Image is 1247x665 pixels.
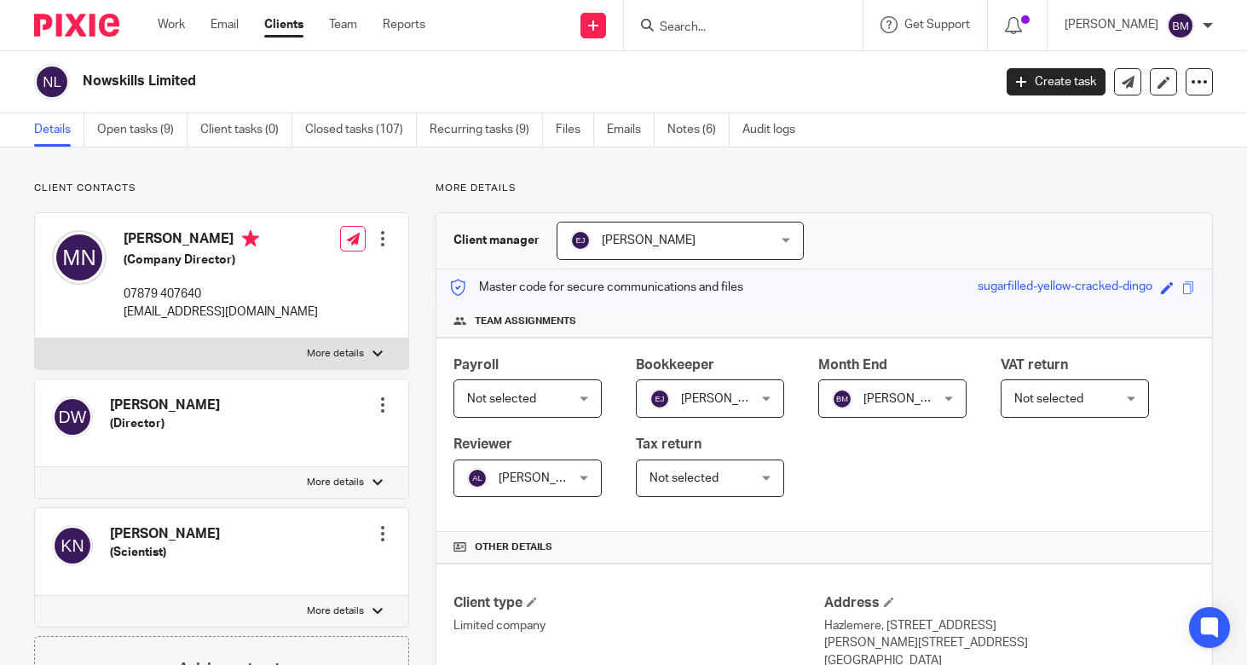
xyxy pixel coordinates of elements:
[307,476,364,489] p: More details
[667,113,730,147] a: Notes (6)
[1001,358,1068,372] span: VAT return
[52,396,93,437] img: svg%3E
[34,113,84,147] a: Details
[52,230,107,285] img: svg%3E
[467,393,536,405] span: Not selected
[329,16,357,33] a: Team
[124,304,318,321] p: [EMAIL_ADDRESS][DOMAIN_NAME]
[824,634,1195,651] p: [PERSON_NAME][STREET_ADDRESS]
[34,14,119,37] img: Pixie
[681,393,775,405] span: [PERSON_NAME]
[1065,16,1158,33] p: [PERSON_NAME]
[307,604,364,618] p: More details
[863,393,957,405] span: [PERSON_NAME]
[453,617,824,634] p: Limited company
[83,72,801,90] h2: Nowskills Limited
[383,16,425,33] a: Reports
[649,472,719,484] span: Not selected
[110,396,220,414] h4: [PERSON_NAME]
[1007,68,1106,95] a: Create task
[818,358,887,372] span: Month End
[34,182,409,195] p: Client contacts
[124,252,318,269] h5: (Company Director)
[978,278,1152,298] div: sugarfilled-yellow-cracked-dingo
[124,286,318,303] p: 07879 407640
[242,230,259,247] i: Primary
[467,468,488,489] img: svg%3E
[52,525,93,566] img: svg%3E
[211,16,239,33] a: Email
[1167,12,1194,39] img: svg%3E
[110,544,220,561] h5: (Scientist)
[636,437,701,451] span: Tax return
[570,230,591,251] img: svg%3E
[904,19,970,31] span: Get Support
[453,232,540,249] h3: Client manager
[602,234,696,246] span: [PERSON_NAME]
[305,113,417,147] a: Closed tasks (107)
[430,113,543,147] a: Recurring tasks (9)
[607,113,655,147] a: Emails
[110,415,220,432] h5: (Director)
[307,347,364,361] p: More details
[556,113,594,147] a: Files
[449,279,743,296] p: Master code for secure communications and files
[436,182,1213,195] p: More details
[264,16,303,33] a: Clients
[34,64,70,100] img: svg%3E
[97,113,188,147] a: Open tasks (9)
[453,594,824,612] h4: Client type
[649,389,670,409] img: svg%3E
[658,20,811,36] input: Search
[499,472,592,484] span: [PERSON_NAME]
[453,358,499,372] span: Payroll
[158,16,185,33] a: Work
[742,113,808,147] a: Audit logs
[1014,393,1083,405] span: Not selected
[636,358,714,372] span: Bookkeeper
[200,113,292,147] a: Client tasks (0)
[475,315,576,328] span: Team assignments
[124,230,318,252] h4: [PERSON_NAME]
[475,541,552,554] span: Other details
[453,437,512,451] span: Reviewer
[824,617,1195,634] p: Hazlemere, [STREET_ADDRESS]
[824,594,1195,612] h4: Address
[832,389,852,409] img: svg%3E
[110,525,220,543] h4: [PERSON_NAME]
